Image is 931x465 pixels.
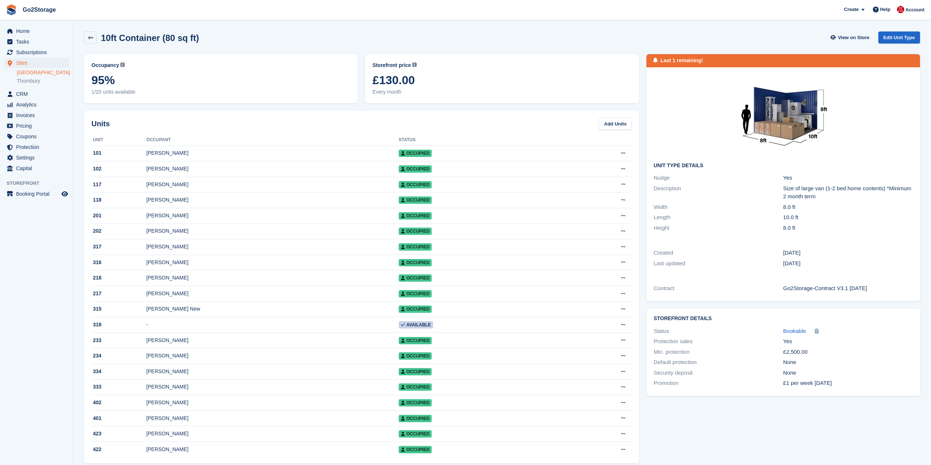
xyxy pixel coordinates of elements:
[17,69,69,76] a: [GEOGRAPHIC_DATA]
[91,446,146,453] div: 422
[783,184,913,201] div: Size of large van (1-2 bed home contents) *Minimum 2 month term
[783,328,806,334] span: Bookable
[830,31,872,44] a: View on Store
[91,181,146,188] div: 117
[399,446,432,453] span: Occupied
[399,430,432,438] span: Occupied
[146,399,399,406] div: [PERSON_NAME]
[399,274,432,282] span: Occupied
[783,224,913,232] div: 8.0 ft
[399,290,432,297] span: Occupied
[91,196,146,204] div: 118
[7,180,73,187] span: Storefront
[4,189,69,199] a: menu
[6,4,17,15] img: stora-icon-8386f47178a22dfd0bd8f6a31ec36ba5ce8667c1dd55bd0f319d3a0aa187defe.svg
[654,379,783,387] div: Promotion
[146,317,399,333] td: -
[399,150,432,157] span: Occupied
[91,61,119,69] span: Occupancy
[844,6,859,13] span: Create
[17,78,69,85] a: Thornbury
[16,47,60,57] span: Subscriptions
[146,446,399,453] div: [PERSON_NAME]
[91,337,146,344] div: 233
[654,163,913,169] h2: Unit Type details
[120,63,125,67] img: icon-info-grey-7440780725fd019a000dd9b08b2336e03edf1995a4989e88bcd33f0948082b44.svg
[91,415,146,422] div: 401
[654,203,783,211] div: Width
[146,290,399,297] div: [PERSON_NAME]
[399,228,432,235] span: Occupied
[399,321,433,329] span: Available
[654,184,783,201] div: Description
[654,249,783,257] div: Created
[372,61,411,69] span: Storefront price
[783,259,913,268] div: [DATE]
[91,290,146,297] div: 217
[399,415,432,422] span: Occupied
[91,227,146,235] div: 202
[91,259,146,266] div: 316
[16,89,60,99] span: CRM
[91,352,146,360] div: 234
[146,430,399,438] div: [PERSON_NAME]
[4,110,69,120] a: menu
[783,379,913,387] div: £1 per week [DATE]
[4,163,69,173] a: menu
[399,165,432,173] span: Occupied
[654,369,783,377] div: Security deposit
[654,348,783,356] div: Min. protection
[91,321,146,329] div: 318
[4,37,69,47] a: menu
[16,142,60,152] span: Protection
[783,337,913,346] div: Yes
[654,327,783,335] div: Status
[146,134,399,146] th: Occupant
[4,100,69,110] a: menu
[91,88,350,96] span: 1/20 units available
[146,274,399,282] div: [PERSON_NAME]
[146,165,399,173] div: [PERSON_NAME]
[399,243,432,251] span: Occupied
[654,259,783,268] div: Last updated
[399,212,432,220] span: Occupied
[654,174,783,182] div: Nudge
[20,4,59,16] a: Go2Storage
[838,34,870,41] span: View on Store
[399,181,432,188] span: Occupied
[146,415,399,422] div: [PERSON_NAME]
[91,118,110,129] h2: Units
[783,358,913,367] div: None
[16,121,60,131] span: Pricing
[4,142,69,152] a: menu
[16,131,60,142] span: Coupons
[91,274,146,282] div: 218
[728,75,838,157] img: 10-ft-container%20(5).jpg
[412,63,417,67] img: icon-info-grey-7440780725fd019a000dd9b08b2336e03edf1995a4989e88bcd33f0948082b44.svg
[654,213,783,222] div: Length
[146,337,399,344] div: [PERSON_NAME]
[654,316,913,322] h2: Storefront Details
[60,190,69,198] a: Preview store
[4,58,69,68] a: menu
[4,26,69,36] a: menu
[16,189,60,199] span: Booking Portal
[4,153,69,163] a: menu
[146,212,399,220] div: [PERSON_NAME]
[783,327,806,335] a: Bookable
[783,369,913,377] div: None
[783,348,913,356] div: £2,500.00
[16,100,60,110] span: Analytics
[91,165,146,173] div: 102
[146,243,399,251] div: [PERSON_NAME]
[897,6,904,13] img: James Pearson
[91,430,146,438] div: 423
[91,243,146,251] div: 317
[16,26,60,36] span: Home
[91,399,146,406] div: 402
[91,212,146,220] div: 201
[399,368,432,375] span: Occupied
[399,337,432,344] span: Occupied
[654,337,783,346] div: Protection sales
[16,163,60,173] span: Capital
